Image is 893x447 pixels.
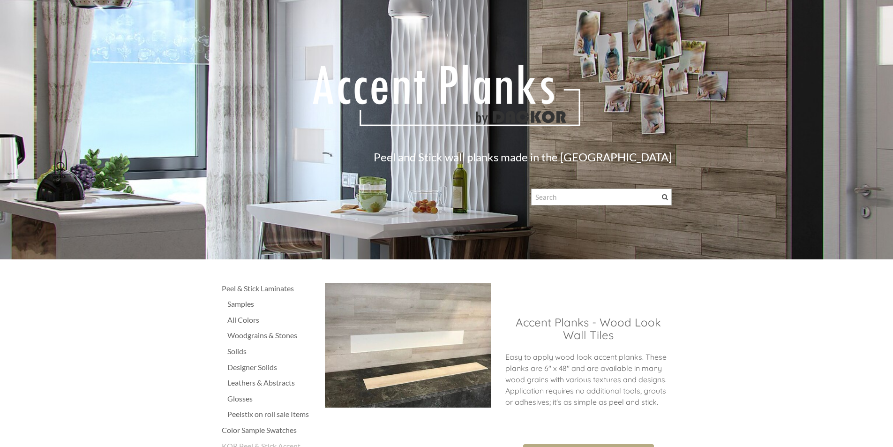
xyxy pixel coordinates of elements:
a: Peelstix on roll sale Items [227,409,315,420]
div: Easy to apply wood look accent planks. These planks are 6" x 48" and are available in many wood g... [505,351,672,439]
a: Glosses [227,393,315,404]
img: Picture [286,49,607,142]
input: Search [531,189,672,205]
img: Picture [325,283,491,408]
a: Color Sample Swatches [222,424,315,436]
span: Search [662,194,668,200]
a: Samples [227,298,315,310]
a: Peel & Stick Laminates [222,283,315,294]
font: Peel and Stick wall planks made in the [GEOGRAPHIC_DATA] [374,150,672,164]
a: Solids [227,346,315,357]
a: Woodgrains & Stones [227,330,315,341]
font: Accent Planks - Wood Look Wall Tiles [516,315,661,342]
a: All Colors [227,314,315,326]
a: Designer Solids [227,362,315,373]
a: Leathers & Abstracts [227,377,315,388]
